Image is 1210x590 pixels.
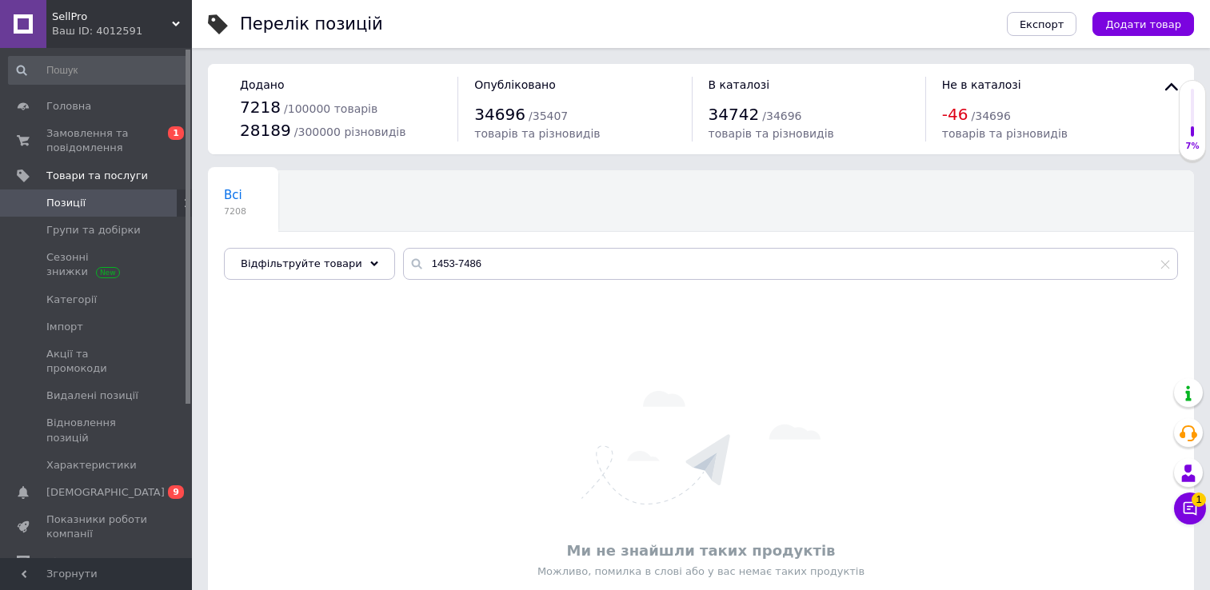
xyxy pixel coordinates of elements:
[52,10,172,24] span: SellPro
[46,555,88,569] span: Відгуки
[1105,18,1181,30] span: Додати товар
[1007,12,1077,36] button: Експорт
[46,389,138,403] span: Видалені позиції
[224,205,246,217] span: 7208
[240,78,284,91] span: Додано
[474,78,556,91] span: Опубліковано
[8,56,189,85] input: Пошук
[709,127,834,140] span: товарів та різновидів
[474,127,600,140] span: товарів та різновидів
[294,126,406,138] span: / 300000 різновидів
[1174,492,1206,524] button: Чат з покупцем1
[46,169,148,183] span: Товари та послуги
[241,257,362,269] span: Відфільтруйте товари
[216,564,1186,579] div: Можливо, помилка в слові або у вас немає таких продуктів
[46,223,141,237] span: Групи та добірки
[240,98,281,117] span: 7218
[1092,12,1194,36] button: Додати товар
[709,105,760,124] span: 34742
[46,416,148,444] span: Відновлення позицій
[942,127,1068,140] span: товарів та різновидів
[168,485,184,499] span: 9
[168,126,184,140] span: 1
[46,512,148,541] span: Показники роботи компанії
[1192,492,1206,506] span: 1
[46,126,148,155] span: Замовлення та повідомлення
[1020,18,1064,30] span: Експорт
[46,250,148,279] span: Сезонні знижки
[284,102,377,115] span: / 100000 товарів
[46,99,91,114] span: Головна
[46,347,148,376] span: Акції та промокоди
[709,78,770,91] span: В каталозі
[46,485,165,500] span: [DEMOGRAPHIC_DATA]
[403,248,1178,280] input: Пошук по назві позиції, артикулу і пошуковим запитам
[52,24,192,38] div: Ваш ID: 4012591
[529,110,568,122] span: / 35407
[972,110,1011,122] span: / 34696
[942,78,1021,91] span: Не в каталозі
[46,320,83,334] span: Імпорт
[581,391,821,504] img: Нічого не знайдено
[216,540,1186,560] div: Ми не знайшли таких продуктів
[942,105,968,124] span: -46
[474,105,525,124] span: 34696
[46,196,86,210] span: Позиції
[46,293,97,307] span: Категорії
[1180,141,1205,152] div: 7%
[762,110,801,122] span: / 34696
[240,121,291,140] span: 28189
[224,188,242,202] span: Всі
[46,458,137,472] span: Характеристики
[240,16,383,33] div: Перелік позицій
